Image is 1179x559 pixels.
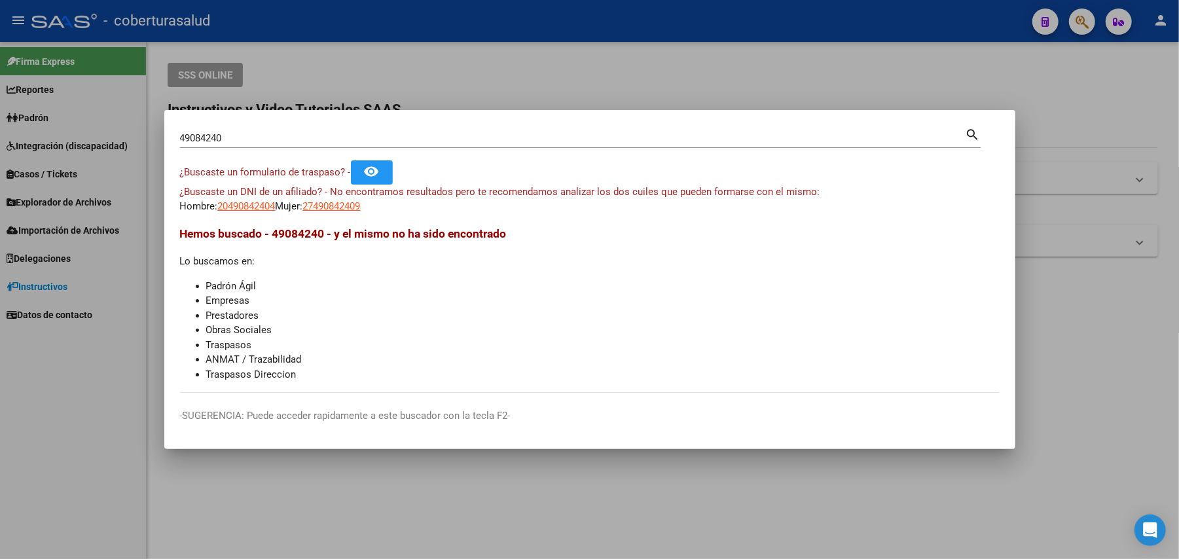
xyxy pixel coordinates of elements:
[180,227,507,240] span: Hemos buscado - 49084240 - y el mismo no ha sido encontrado
[1134,514,1166,546] div: Open Intercom Messenger
[206,352,1000,367] li: ANMAT / Trazabilidad
[303,200,361,212] span: 27490842409
[206,308,1000,323] li: Prestadores
[218,200,276,212] span: 20490842404
[180,186,820,198] span: ¿Buscaste un DNI de un afiliado? - No encontramos resultados pero te recomendamos analizar los do...
[206,279,1000,294] li: Padrón Ágil
[206,293,1000,308] li: Empresas
[180,225,1000,382] div: Lo buscamos en:
[206,367,1000,382] li: Traspasos Direccion
[364,164,380,179] mat-icon: remove_red_eye
[206,323,1000,338] li: Obras Sociales
[966,126,981,141] mat-icon: search
[180,166,351,178] span: ¿Buscaste un formulario de traspaso? -
[180,408,1000,424] p: -SUGERENCIA: Puede acceder rapidamente a este buscador con la tecla F2-
[206,338,1000,353] li: Traspasos
[180,185,1000,214] div: Hombre: Mujer:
